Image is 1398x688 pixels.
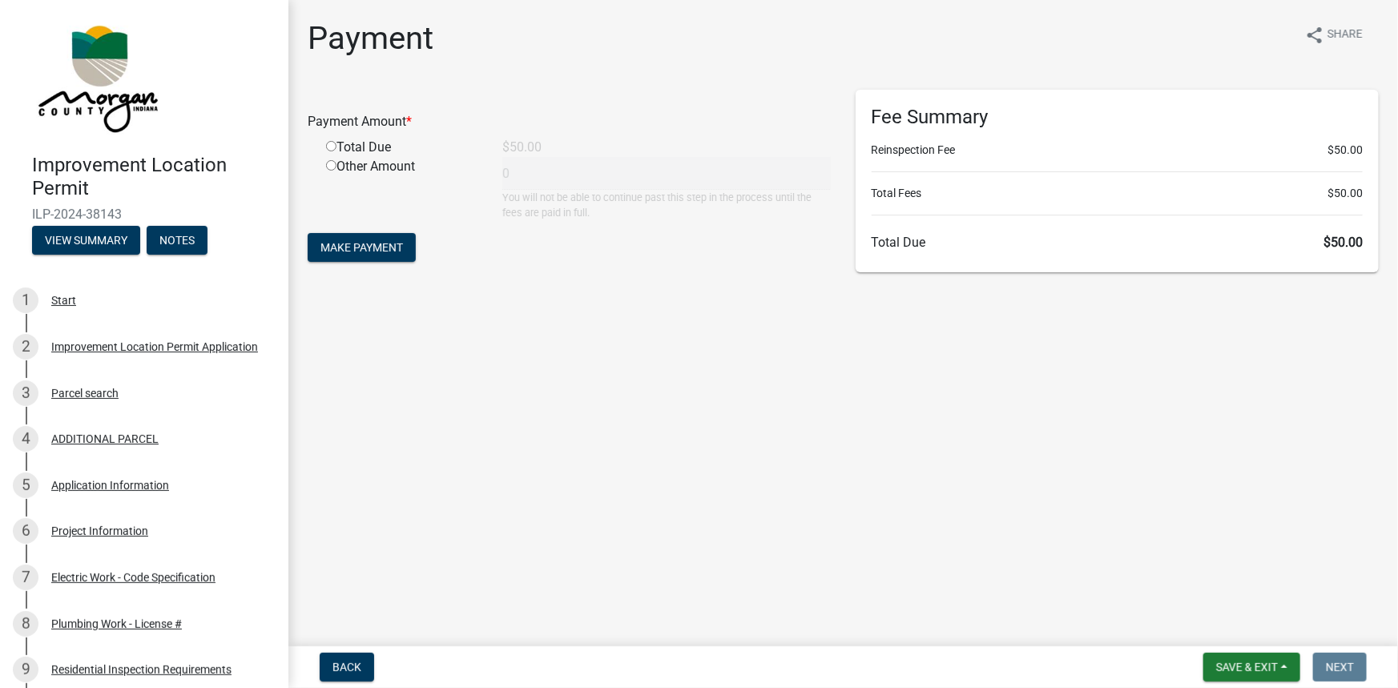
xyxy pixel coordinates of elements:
div: 3 [13,380,38,406]
div: Plumbing Work - License # [51,618,182,630]
button: Save & Exit [1203,653,1300,682]
div: 4 [13,426,38,452]
div: 7 [13,565,38,590]
div: Payment Amount [296,112,844,131]
div: 2 [13,334,38,360]
span: $50.00 [1323,235,1363,250]
div: Electric Work - Code Specification [51,572,216,583]
div: 6 [13,518,38,544]
i: share [1305,26,1324,45]
button: Back [320,653,374,682]
button: Notes [147,226,207,255]
span: $50.00 [1327,142,1363,159]
button: View Summary [32,226,140,255]
div: Start [51,295,76,306]
div: 1 [13,288,38,313]
span: Share [1327,26,1363,45]
button: shareShare [1292,19,1376,50]
div: Improvement Location Permit Application [51,341,258,352]
span: Back [332,661,361,674]
wm-modal-confirm: Summary [32,235,140,247]
h1: Payment [308,19,433,58]
div: 5 [13,473,38,498]
h4: Improvement Location Permit [32,154,276,200]
wm-modal-confirm: Notes [147,235,207,247]
div: 8 [13,611,38,637]
span: Make Payment [320,241,403,254]
span: Next [1326,661,1354,674]
div: Total Due [314,138,490,157]
img: Morgan County, Indiana [32,17,161,137]
h6: Fee Summary [872,106,1364,129]
div: Application Information [51,480,169,491]
div: Other Amount [314,157,490,220]
div: Project Information [51,525,148,537]
span: Save & Exit [1216,661,1278,674]
div: Parcel search [51,388,119,399]
li: Reinspection Fee [872,142,1364,159]
li: Total Fees [872,185,1364,202]
span: ILP-2024-38143 [32,207,256,222]
div: Residential Inspection Requirements [51,664,232,675]
div: 9 [13,657,38,682]
button: Make Payment [308,233,416,262]
button: Next [1313,653,1367,682]
h6: Total Due [872,235,1364,250]
span: $50.00 [1327,185,1363,202]
div: ADDITIONAL PARCEL [51,433,159,445]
